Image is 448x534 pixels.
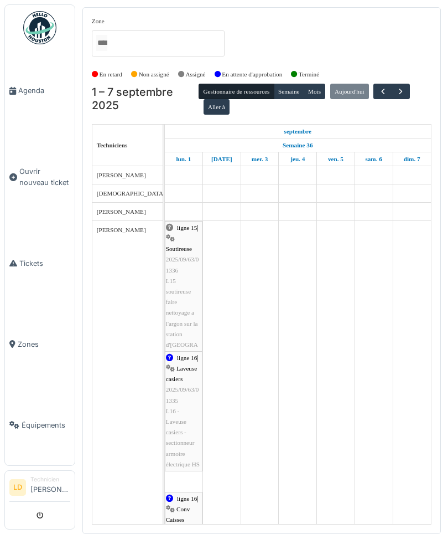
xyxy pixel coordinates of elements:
button: Aujourd'hui [330,84,369,99]
label: Assigné [186,70,206,79]
span: L15 soutireuse faire nettoyage a l'argon sur la station d'[GEOGRAPHIC_DATA] [166,278,201,358]
a: 4 septembre 2025 [288,152,308,166]
button: Mois [304,84,326,99]
a: 2 septembre 2025 [209,152,235,166]
label: Zone [92,17,105,26]
a: 5 septembre 2025 [325,152,346,166]
button: Aller à [204,99,230,115]
h2: 1 – 7 septembre 2025 [92,86,199,112]
div: | [166,353,201,470]
span: Agenda [18,85,70,96]
label: Terminé [299,70,319,79]
label: Non assigné [139,70,169,79]
span: Équipements [22,420,70,430]
span: ligne 15 [177,224,197,231]
a: Ouvrir nouveau ticket [5,131,75,223]
a: Semaine 36 [280,138,315,152]
a: 6 septembre 2025 [362,152,384,166]
img: Badge_color-CXgf-gQk.svg [23,11,56,44]
li: LD [9,479,26,496]
a: Tickets [5,223,75,304]
button: Suivant [392,84,410,100]
span: 2025/09/63/01335 [166,386,199,403]
label: En attente d'approbation [222,70,282,79]
span: Laveuse casiers [166,365,197,382]
span: Ouvrir nouveau ticket [19,166,70,187]
a: 7 septembre 2025 [401,152,423,166]
span: L16 - Laveuse casiers - sectionneur armoire électrique HS [166,408,200,468]
span: [DEMOGRAPHIC_DATA][PERSON_NAME] [97,190,215,197]
span: [PERSON_NAME] [97,208,146,215]
span: ligne 16 [177,495,197,502]
span: [PERSON_NAME] [97,172,146,178]
span: Techniciens [97,142,128,148]
button: Gestionnaire de ressources [199,84,274,99]
a: Agenda [5,50,75,131]
button: Précédent [373,84,392,100]
div: Technicien [30,475,70,484]
span: Zones [18,339,70,350]
span: [PERSON_NAME] [97,227,146,233]
label: En retard [100,70,122,79]
a: LD Technicien[PERSON_NAME] [9,475,70,502]
a: 3 septembre 2025 [249,152,270,166]
a: 1 septembre 2025 [174,152,194,166]
li: [PERSON_NAME] [30,475,70,499]
button: Semaine [274,84,304,99]
a: 1 septembre 2025 [282,125,315,138]
span: ligne 16 [177,355,197,361]
span: Soutireuse [166,245,192,252]
span: Tickets [19,258,70,269]
a: Zones [5,304,75,384]
input: Tous [96,35,107,51]
a: Équipements [5,384,75,465]
div: | [166,223,201,361]
span: Conv Caisses [166,506,190,523]
span: 2025/09/63/01336 [166,256,199,273]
